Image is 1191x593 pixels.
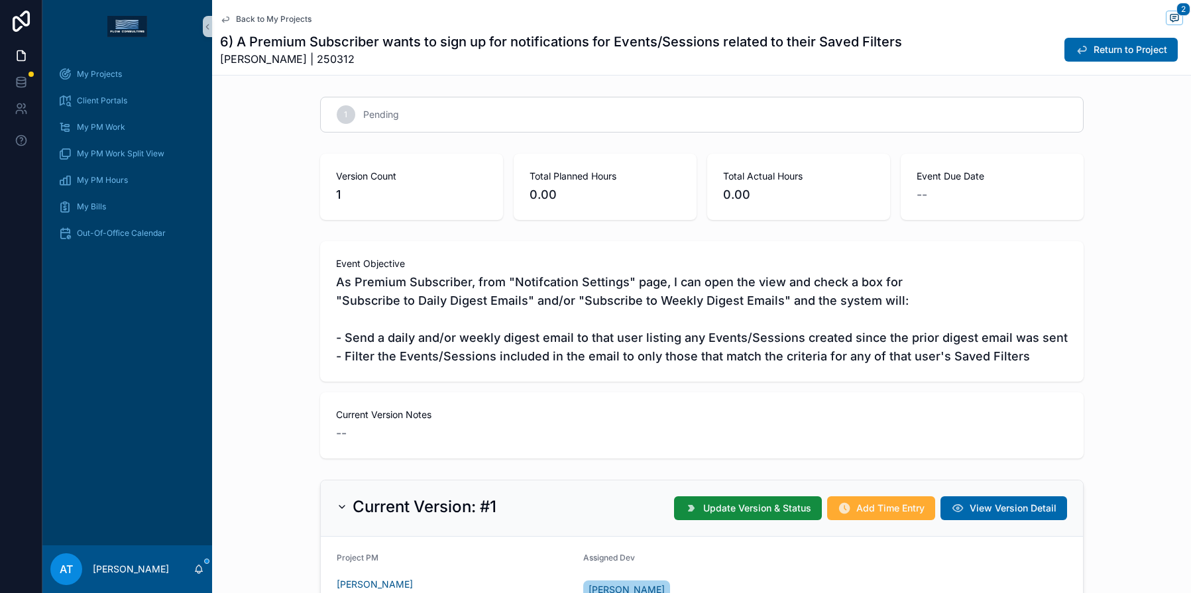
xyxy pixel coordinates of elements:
[50,195,204,219] a: My Bills
[703,502,811,515] span: Update Version & Status
[77,228,166,239] span: Out-Of-Office Calendar
[220,51,902,67] span: [PERSON_NAME] | 250312
[336,424,347,443] span: --
[336,170,487,183] span: Version Count
[77,69,122,80] span: My Projects
[856,502,925,515] span: Add Time Entry
[530,186,681,204] span: 0.00
[336,408,1068,421] span: Current Version Notes
[336,257,1068,270] span: Event Objective
[723,186,874,204] span: 0.00
[107,16,147,37] img: App logo
[60,561,73,577] span: AT
[236,14,312,25] span: Back to My Projects
[1166,11,1183,27] button: 2
[42,53,212,545] div: scrollable content
[353,496,496,517] h2: Current Version: #1
[50,115,204,139] a: My PM Work
[77,122,125,133] span: My PM Work
[827,496,935,520] button: Add Time Entry
[530,170,681,183] span: Total Planned Hours
[723,170,874,183] span: Total Actual Hours
[336,273,1068,366] span: As Premium Subscriber, from "Notifcation Settings" page, I can open the view and check a box for ...
[220,32,902,51] h1: 6) A Premium Subscriber wants to sign up for notifications for Events/Sessions related to their S...
[50,62,204,86] a: My Projects
[674,496,822,520] button: Update Version & Status
[337,578,413,591] a: [PERSON_NAME]
[77,95,127,106] span: Client Portals
[50,221,204,245] a: Out-Of-Office Calendar
[93,563,169,576] p: [PERSON_NAME]
[50,142,204,166] a: My PM Work Split View
[940,496,1067,520] button: View Version Detail
[77,201,106,212] span: My Bills
[344,109,347,120] span: 1
[917,186,927,204] span: --
[77,175,128,186] span: My PM Hours
[1094,43,1167,56] span: Return to Project
[77,148,164,159] span: My PM Work Split View
[50,168,204,192] a: My PM Hours
[1064,38,1178,62] button: Return to Project
[970,502,1056,515] span: View Version Detail
[336,186,487,204] span: 1
[220,14,312,25] a: Back to My Projects
[363,108,399,121] span: Pending
[1176,3,1190,16] span: 2
[337,553,378,563] span: Project PM
[583,553,635,563] span: Assigned Dev
[50,89,204,113] a: Client Portals
[917,170,1068,183] span: Event Due Date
